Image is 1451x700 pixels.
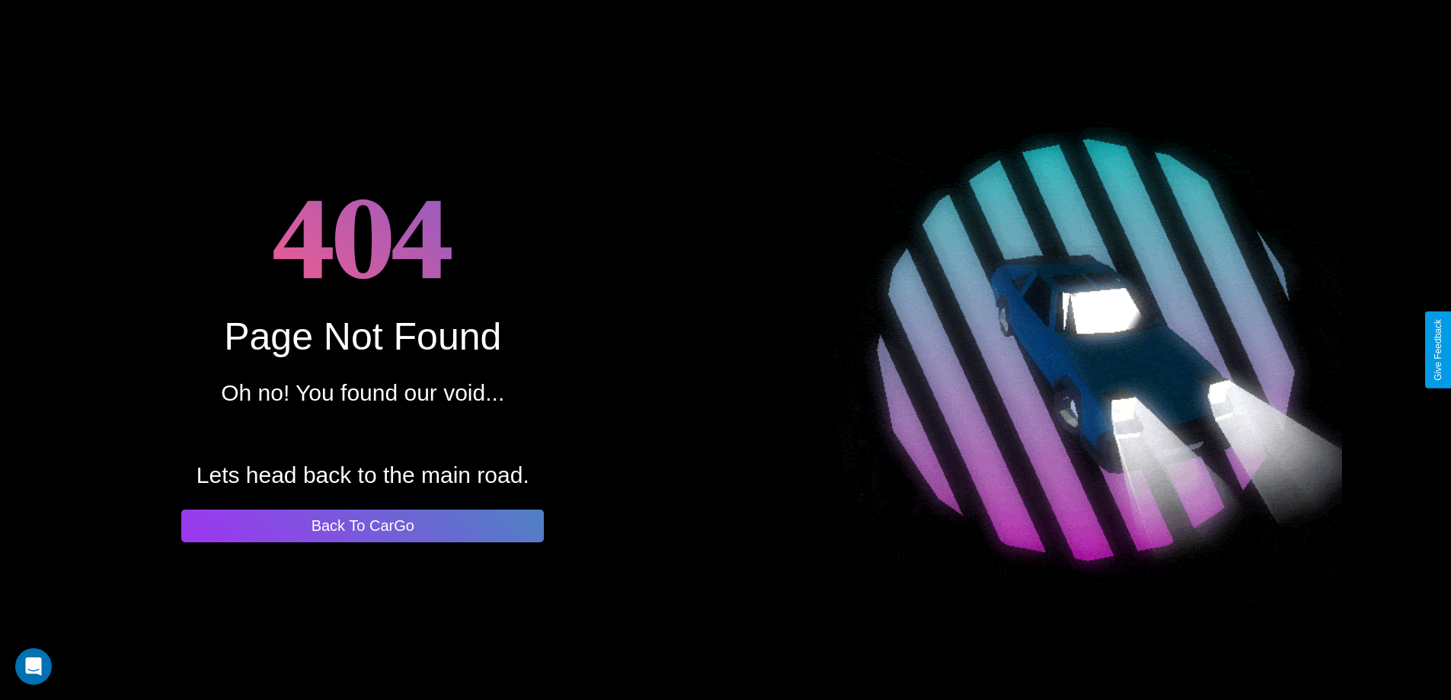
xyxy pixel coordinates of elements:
div: Page Not Found [224,315,501,359]
div: Open Intercom Messenger [15,648,52,685]
div: Give Feedback [1433,319,1443,381]
h1: 404 [273,158,453,315]
p: Oh no! You found our void... Lets head back to the main road. [197,372,529,496]
img: spinning car [834,96,1342,604]
button: Back To CarGo [181,510,544,542]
